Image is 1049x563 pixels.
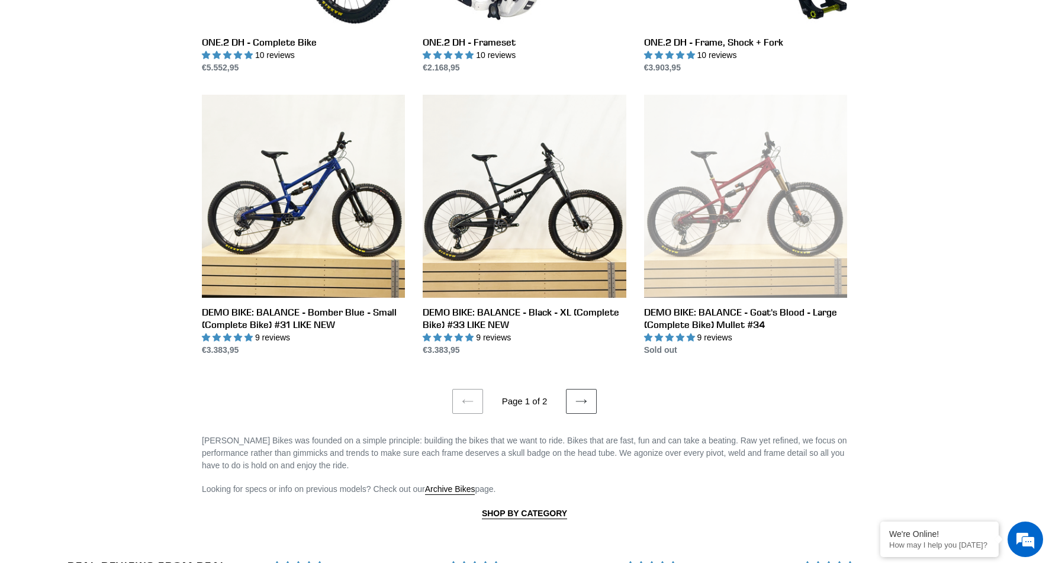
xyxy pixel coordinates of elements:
[889,529,990,539] div: We're Online!
[889,541,990,549] p: How may I help you today?
[425,484,475,495] a: Archive Bikes
[482,509,567,518] strong: SHOP BY CATEGORY
[482,509,567,519] a: SHOP BY CATEGORY
[202,435,847,472] p: [PERSON_NAME] Bikes was founded on a simple principle: building the bikes that we want to ride. B...
[202,484,496,495] span: Looking for specs or info on previous models? Check out our page.
[485,395,564,408] li: Page 1 of 2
